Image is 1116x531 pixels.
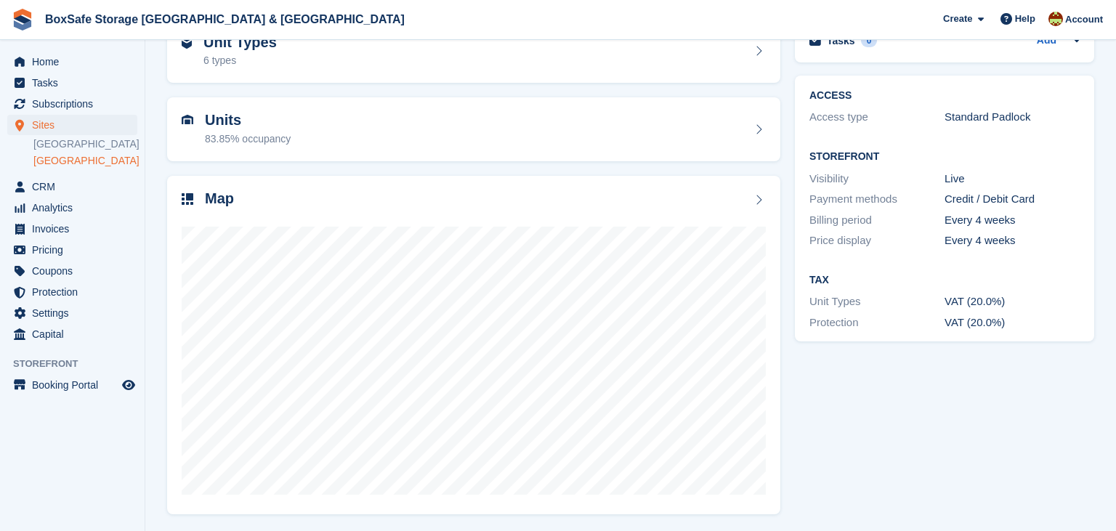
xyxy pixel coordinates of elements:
[1065,12,1103,27] span: Account
[809,151,1080,163] h2: Storefront
[32,261,119,281] span: Coupons
[945,212,1080,229] div: Every 4 weeks
[809,212,945,229] div: Billing period
[945,171,1080,187] div: Live
[1037,33,1056,49] a: Add
[7,115,137,135] a: menu
[7,240,137,260] a: menu
[32,324,119,344] span: Capital
[809,315,945,331] div: Protection
[945,293,1080,310] div: VAT (20.0%)
[32,303,119,323] span: Settings
[827,34,855,47] h2: Tasks
[809,90,1080,102] h2: ACCESS
[7,282,137,302] a: menu
[182,115,193,125] img: unit-icn-7be61d7bf1b0ce9d3e12c5938cc71ed9869f7b940bace4675aadf7bd6d80202e.svg
[7,52,137,72] a: menu
[205,131,291,147] div: 83.85% occupancy
[809,293,945,310] div: Unit Types
[12,9,33,31] img: stora-icon-8386f47178a22dfd0bd8f6a31ec36ba5ce8667c1dd55bd0f319d3a0aa187defe.svg
[7,94,137,114] a: menu
[945,191,1080,208] div: Credit / Debit Card
[861,34,878,47] div: 0
[13,357,145,371] span: Storefront
[32,52,119,72] span: Home
[945,232,1080,249] div: Every 4 weeks
[943,12,972,26] span: Create
[945,315,1080,331] div: VAT (20.0%)
[809,171,945,187] div: Visibility
[182,37,192,49] img: unit-type-icn-2b2737a686de81e16bb02015468b77c625bbabd49415b5ef34ead5e3b44a266d.svg
[205,112,291,129] h2: Units
[205,190,234,207] h2: Map
[945,109,1080,126] div: Standard Padlock
[7,219,137,239] a: menu
[809,232,945,249] div: Price display
[39,7,411,31] a: BoxSafe Storage [GEOGRAPHIC_DATA] & [GEOGRAPHIC_DATA]
[1048,12,1063,26] img: Kim
[7,198,137,218] a: menu
[32,282,119,302] span: Protection
[32,94,119,114] span: Subscriptions
[203,53,277,68] div: 6 types
[7,177,137,197] a: menu
[1015,12,1035,26] span: Help
[809,191,945,208] div: Payment methods
[32,115,119,135] span: Sites
[167,20,780,84] a: Unit Types 6 types
[167,97,780,161] a: Units 83.85% occupancy
[167,176,780,515] a: Map
[32,73,119,93] span: Tasks
[32,219,119,239] span: Invoices
[32,240,119,260] span: Pricing
[32,177,119,197] span: CRM
[7,375,137,395] a: menu
[120,376,137,394] a: Preview store
[7,324,137,344] a: menu
[33,154,137,168] a: [GEOGRAPHIC_DATA]
[203,34,277,51] h2: Unit Types
[809,109,945,126] div: Access type
[809,275,1080,286] h2: Tax
[32,198,119,218] span: Analytics
[32,375,119,395] span: Booking Portal
[33,137,137,151] a: [GEOGRAPHIC_DATA]
[7,73,137,93] a: menu
[182,193,193,205] img: map-icn-33ee37083ee616e46c38cad1a60f524a97daa1e2b2c8c0bc3eb3415660979fc1.svg
[7,303,137,323] a: menu
[7,261,137,281] a: menu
